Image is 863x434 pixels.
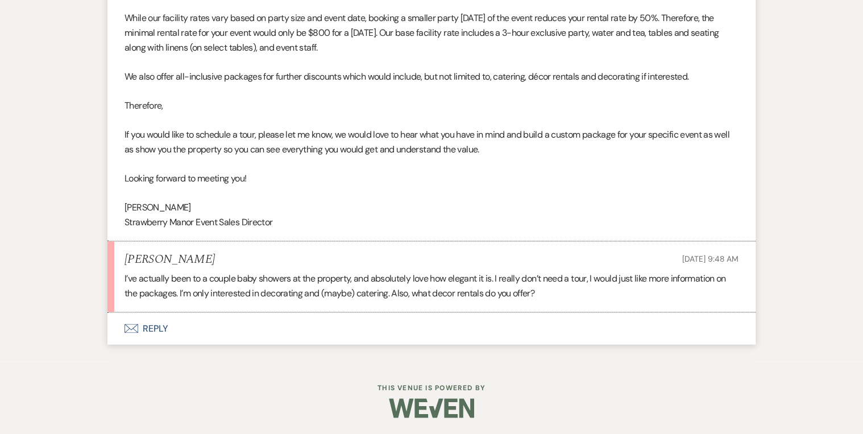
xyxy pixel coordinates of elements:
button: Reply [107,312,756,344]
p: While our facility rates vary based on party size and event date, booking a smaller party [DATE] ... [125,11,738,55]
p: I’ve actually been to a couple baby showers at the property, and absolutely love how elegant it i... [125,271,738,300]
h5: [PERSON_NAME] [125,253,215,267]
p: If you would like to schedule a tour, please let me know, we would love to hear what you have in ... [125,127,738,156]
p: Strawberry Manor Event Sales Director [125,215,738,230]
img: Weven Logo [389,388,474,428]
p: [PERSON_NAME] [125,200,738,215]
p: We also offer all-inclusive packages for further discounts which would include, but not limited t... [125,69,738,84]
p: Therefore, [125,98,738,113]
span: [DATE] 9:48 AM [682,254,738,264]
p: Looking forward to meeting you! [125,171,738,186]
